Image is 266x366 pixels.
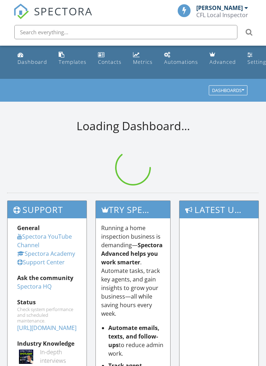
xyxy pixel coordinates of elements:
[196,11,248,19] div: CFL Local Inspector
[8,201,87,218] h3: Support
[108,324,159,349] strong: Automate emails, texts, and follow-ups
[179,201,258,218] h3: Latest Updates
[98,59,122,65] div: Contacts
[17,283,51,290] a: Spectora HQ
[13,10,93,25] a: SPECTORA
[18,59,47,65] div: Dashboard
[15,49,50,69] a: Dashboard
[14,25,237,39] input: Search everything...
[101,241,163,266] strong: Spectora Advanced helps you work smarter
[17,224,40,232] strong: General
[210,59,236,65] div: Advanced
[19,350,33,364] img: Spectoraspolightmain
[133,59,153,65] div: Metrics
[17,339,77,348] div: Industry Knowledge
[96,201,171,218] h3: Try spectora advanced [DATE]
[207,49,239,69] a: Advanced
[95,49,124,69] a: Contacts
[17,306,77,324] div: Check system performance and scheduled maintenance.
[101,224,165,318] p: Running a home inspection business is demanding— . Automate tasks, track key agents, and gain ins...
[13,4,29,19] img: The Best Home Inspection Software - Spectora
[34,4,93,19] span: SPECTORA
[164,59,198,65] div: Automations
[59,59,87,65] div: Templates
[212,88,244,93] div: Dashboards
[17,258,65,266] a: Support Center
[108,324,165,358] li: to reduce admin work.
[17,233,72,249] a: Spectora YouTube Channel
[17,324,77,332] a: [URL][DOMAIN_NAME]
[17,250,75,258] a: Spectora Academy
[17,298,77,306] div: Status
[161,49,201,69] a: Automations (Basic)
[56,49,89,69] a: Templates
[130,49,156,69] a: Metrics
[209,86,247,96] button: Dashboards
[196,4,243,11] div: [PERSON_NAME]
[17,274,77,282] div: Ask the community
